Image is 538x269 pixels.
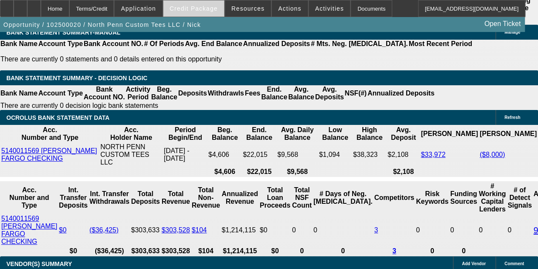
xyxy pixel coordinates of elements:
[313,247,373,255] th: 0
[6,75,148,81] span: Bank Statement Summary - Decision Logic
[89,226,119,234] a: ($36,425)
[121,5,156,12] span: Application
[114,0,162,17] button: Application
[163,143,207,167] td: [DATE] - [DATE]
[277,168,318,176] th: $9,568
[392,247,396,255] a: 3
[38,85,83,101] th: Account Type
[59,226,67,234] a: $0
[161,182,191,214] th: Total Revenue
[163,0,224,17] button: Credit Package
[83,85,125,101] th: Bank Account NO.
[481,17,524,31] a: Open Ticket
[462,261,486,266] span: Add Vendor
[387,143,419,167] td: $2,108
[353,143,386,167] td: $38,323
[163,126,207,142] th: Period Begin/End
[125,85,151,101] th: Activity Period
[162,226,190,234] a: $303,528
[1,215,57,245] a: 5140011569 [PERSON_NAME] FARGO CHECKING
[192,226,207,234] a: $104
[208,168,242,176] th: $4,606
[1,126,99,142] th: Acc. Number and Type
[259,247,291,255] th: $0
[421,151,445,158] a: $33,972
[3,21,201,28] span: Opportunity / 102500020 / North Penn Custom Tees LLC / Nick
[313,214,373,246] td: 0
[242,126,276,142] th: End. Balance
[292,247,312,255] th: 0
[59,247,88,255] th: $0
[89,247,130,255] th: ($36,425)
[191,247,221,255] th: $104
[504,115,520,120] span: Refresh
[89,182,130,214] th: Int. Transfer Withdrawals
[221,182,258,214] th: Annualized Revenue
[504,261,524,266] span: Comment
[221,247,258,255] th: $1,214,115
[83,40,144,48] th: Bank Account NO.
[374,182,415,214] th: Competitors
[450,247,477,255] th: 0
[242,168,276,176] th: $22,015
[507,214,532,246] td: 0
[245,85,261,101] th: Fees
[319,126,352,142] th: Low Balance
[0,55,472,63] p: There are currently 0 statements and 0 details entered on this opportunity
[416,182,449,214] th: Risk Keywords
[178,85,208,101] th: Deposits
[272,0,308,17] button: Actions
[319,143,352,167] td: $1,094
[207,85,244,101] th: Withdrawls
[38,40,83,48] th: Account Type
[161,247,191,255] th: $303,528
[315,5,344,12] span: Activities
[261,85,288,101] th: End. Balance
[408,40,473,48] th: Most Recent Period
[1,147,97,162] a: 5140011569 [PERSON_NAME] FARGO CHECKING
[259,182,291,214] th: Total Loan Proceeds
[208,126,242,142] th: Beg. Balance
[131,247,160,255] th: $303,633
[504,30,520,35] span: Manage
[6,260,72,267] span: VENDOR(S) SUMMARY
[478,182,507,214] th: # Working Capital Lenders
[1,182,58,214] th: Acc. Number and Type
[100,143,162,167] td: NORTH PENN CUSTOM TEES LLC
[59,182,88,214] th: Int. Transfer Deposits
[450,182,477,214] th: Funding Sources
[185,40,243,48] th: Avg. End Balance
[231,5,265,12] span: Resources
[288,85,314,101] th: Avg. Balance
[353,126,386,142] th: High Balance
[420,126,478,142] th: [PERSON_NAME]
[367,85,435,101] th: Annualized Deposits
[242,40,310,48] th: Annualized Deposits
[416,247,449,255] th: 0
[277,126,318,142] th: Avg. Daily Balance
[450,214,477,246] td: 0
[480,151,505,158] a: ($8,000)
[292,182,312,214] th: Sum of the Total NSF Count and Total Overdraft Fee Count from Ocrolus
[225,0,271,17] button: Resources
[100,126,162,142] th: Acc. Holder Name
[208,143,242,167] td: $4,606
[416,214,449,246] td: 0
[191,182,221,214] th: Total Non-Revenue
[144,40,185,48] th: # Of Periods
[278,5,302,12] span: Actions
[479,226,483,234] span: 0
[170,5,218,12] span: Credit Package
[131,182,160,214] th: Total Deposits
[374,226,378,234] a: 3
[309,0,350,17] button: Activities
[151,85,177,101] th: Beg. Balance
[387,126,419,142] th: Avg. Deposit
[6,114,109,121] span: OCROLUS BANK STATEMENT DATA
[131,214,160,246] td: $303,633
[259,214,291,246] td: $0
[387,168,419,176] th: $2,108
[222,226,258,234] div: $1,214,115
[313,182,373,214] th: # Days of Neg. [MEDICAL_DATA].
[507,182,532,214] th: # of Detect Signals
